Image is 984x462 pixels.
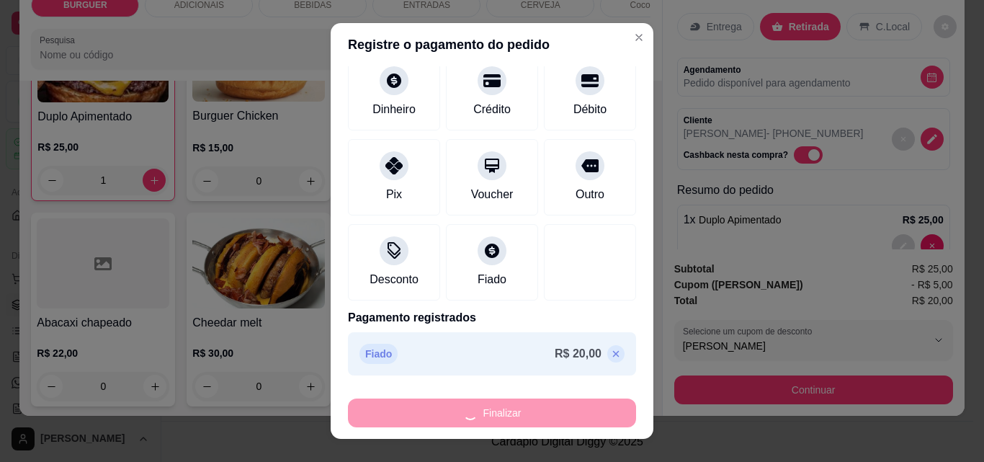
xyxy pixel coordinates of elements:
[348,309,636,326] p: Pagamento registrados
[331,23,653,66] header: Registre o pagamento do pedido
[555,345,601,363] p: R$ 20,00
[473,101,511,118] div: Crédito
[573,101,607,118] div: Débito
[471,186,514,203] div: Voucher
[359,344,398,364] p: Fiado
[576,186,604,203] div: Outro
[386,186,402,203] div: Pix
[627,26,650,49] button: Close
[372,101,416,118] div: Dinheiro
[478,271,506,288] div: Fiado
[370,271,419,288] div: Desconto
